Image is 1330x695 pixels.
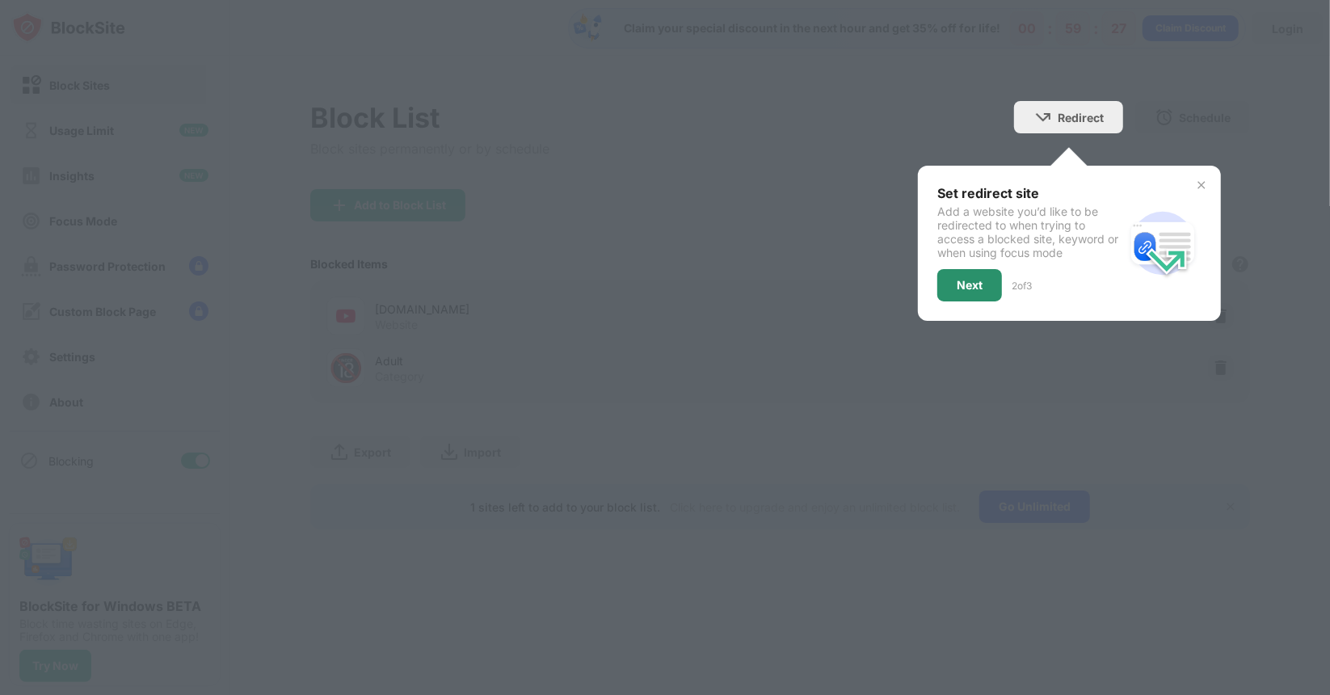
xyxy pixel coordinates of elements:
[937,185,1124,201] div: Set redirect site
[1195,179,1208,192] img: x-button.svg
[1012,280,1032,292] div: 2 of 3
[1124,204,1202,282] img: redirect.svg
[957,279,983,292] div: Next
[937,204,1124,259] div: Add a website you’d like to be redirected to when trying to access a blocked site, keyword or whe...
[1058,111,1104,124] div: Redirect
